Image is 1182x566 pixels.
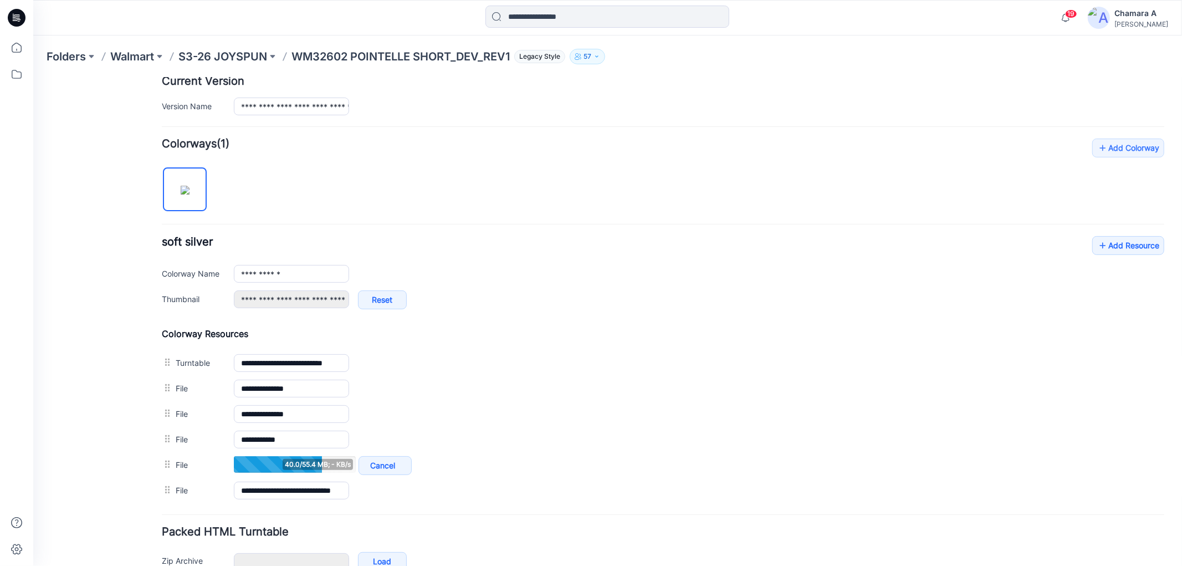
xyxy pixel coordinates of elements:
label: File [142,381,190,393]
a: Load [325,475,373,493]
a: S3-26 JOYSPUN [178,49,267,64]
label: Zip Archive [129,477,190,489]
button: 57 [570,49,605,64]
div: Chamara A [1114,7,1168,20]
span: soft silver [129,157,180,171]
a: Folders [47,49,86,64]
span: Legacy Style [514,50,565,63]
h4: Colorway Resources [129,251,1131,262]
iframe: edit-style [33,78,1182,566]
label: File [142,406,190,419]
span: 19 [1065,9,1077,18]
label: Thumbnail [129,215,190,227]
label: Turntable [142,279,190,291]
span: 40.0/55.4 MB; - KB/s [249,381,320,392]
a: Walmart [110,49,154,64]
label: Version Name [129,22,190,34]
p: 57 [584,50,591,63]
label: Colorway Name [129,190,190,202]
button: Legacy Style [510,49,565,64]
a: Reset [325,213,373,232]
strong: Colorways [129,59,183,73]
label: File [142,330,190,342]
label: File [142,304,190,317]
a: Add Resource [1059,159,1131,177]
a: Cancel [325,379,378,397]
a: Add Colorway [1059,61,1131,80]
span: (1) [183,59,196,73]
img: avatar [1088,7,1110,29]
img: eyJhbGciOiJIUzI1NiIsImtpZCI6IjAiLCJzbHQiOiJzZXMiLCJ0eXAiOiJKV1QifQ.eyJkYXRhIjp7InR5cGUiOiJzdG9yYW... [147,108,156,117]
p: WM32602 POINTELLE SHORT_DEV_REV1 [291,49,510,64]
h4: Packed HTML Turntable [129,449,1131,460]
div: [PERSON_NAME] [1114,20,1168,28]
label: File [142,355,190,368]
